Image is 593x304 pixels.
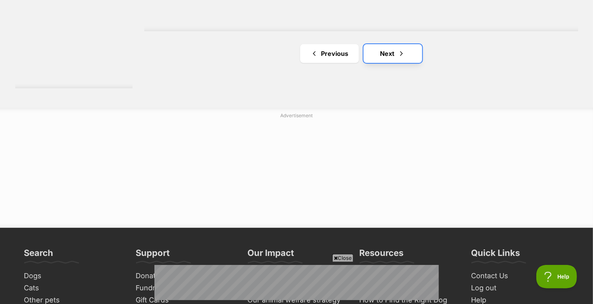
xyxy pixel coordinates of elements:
[332,254,353,262] span: Close
[107,122,486,220] iframe: Advertisement
[248,247,294,263] h3: Our Impact
[536,265,577,288] iframe: Help Scout Beacon - Open
[133,270,237,282] a: Donate
[136,247,170,263] h3: Support
[468,282,572,294] a: Log out
[300,44,359,63] a: Previous page
[468,270,572,282] a: Contact Us
[24,247,54,263] h3: Search
[360,247,404,263] h3: Resources
[154,265,439,300] iframe: Advertisement
[364,44,422,63] a: Next page
[21,282,125,294] a: Cats
[471,247,520,263] h3: Quick Links
[133,282,237,294] a: Fundraise
[144,44,578,63] nav: Pagination
[21,270,125,282] a: Dogs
